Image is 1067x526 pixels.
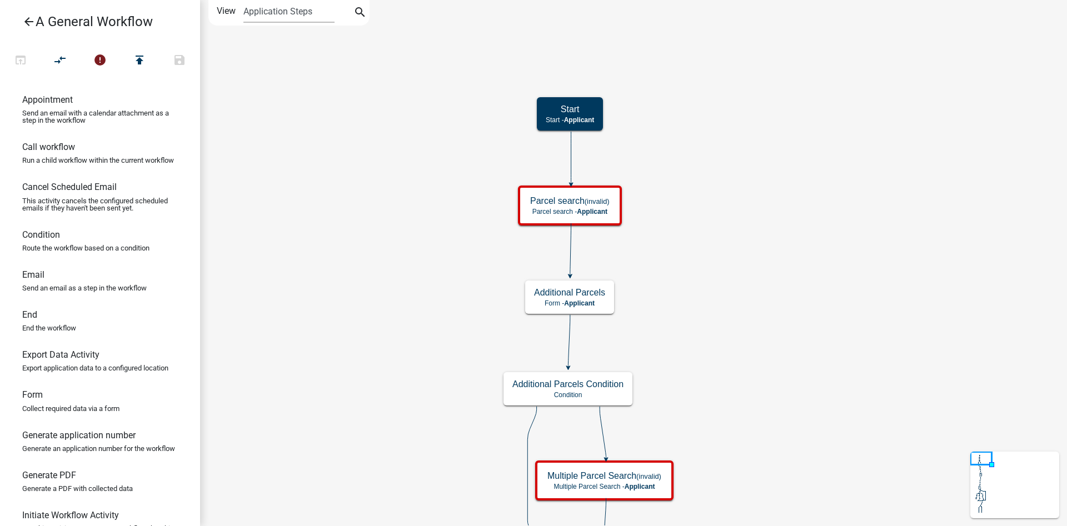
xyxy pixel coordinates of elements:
[22,445,175,452] p: Generate an application number for the workflow
[80,49,120,73] button: 3 problems in this workflow
[22,157,174,164] p: Run a child workflow within the current workflow
[54,53,67,69] i: compare_arrows
[22,269,44,280] h6: Email
[173,53,186,69] i: save
[22,229,60,240] h6: Condition
[530,196,610,206] h5: Parcel search
[547,470,661,481] h5: Multiple Parcel Search
[22,405,119,412] p: Collect required data via a form
[22,94,73,105] h6: Appointment
[547,483,661,490] p: Multiple Parcel Search -
[585,197,610,206] small: (invalid)
[353,6,367,21] i: search
[22,109,178,124] p: Send an email with a calendar attachment as a step in the workflow
[22,389,43,400] h6: Form
[40,49,80,73] button: Auto Layout
[22,349,99,360] h6: Export Data Activity
[14,53,27,69] i: open_in_browser
[534,287,605,298] h5: Additional Parcels
[22,510,119,520] h6: Initiate Workflow Activity
[564,116,595,124] span: Applicant
[93,53,107,69] i: error
[530,208,610,216] p: Parcel search -
[22,284,147,292] p: Send an email as a step in the workflow
[22,485,133,492] p: Generate a PDF with collected data
[512,379,624,389] h5: Additional Parcels Condition
[9,9,182,34] a: A General Workflow
[22,15,36,31] i: arrow_back
[564,299,595,307] span: Applicant
[159,49,200,73] button: Save
[22,324,76,332] p: End the workflow
[546,104,594,114] h5: Start
[119,49,159,73] button: Publish
[22,470,76,480] h6: Generate PDF
[22,244,149,252] p: Route the workflow based on a condition
[625,483,655,490] span: Applicant
[22,142,75,152] h6: Call workflow
[577,208,607,216] span: Applicant
[22,309,37,320] h6: End
[636,472,661,480] small: (invalid)
[512,391,624,399] p: Condition
[22,197,178,212] p: This activity cancels the configured scheduled emails if they haven't been sent yet.
[133,53,146,69] i: publish
[1,49,200,76] div: Workflow actions
[534,299,605,307] p: Form -
[1,49,41,73] button: Test Workflow
[351,4,369,22] button: search
[22,182,117,192] h6: Cancel Scheduled Email
[22,430,136,440] h6: Generate application number
[22,364,168,372] p: Export application data to a configured location
[546,116,594,124] p: Start -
